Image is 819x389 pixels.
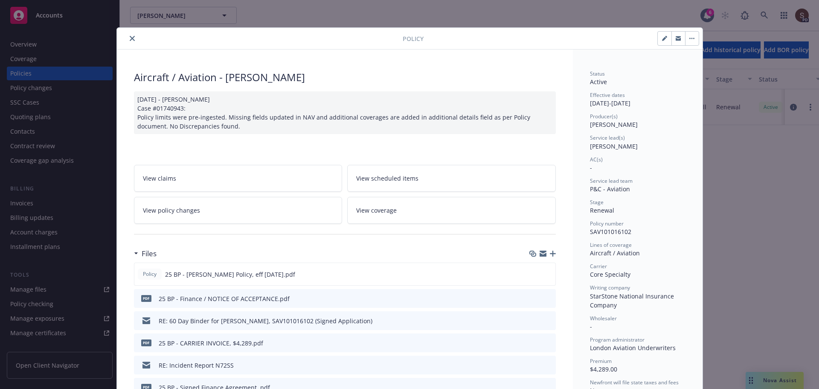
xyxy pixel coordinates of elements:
span: Status [590,70,605,77]
a: View coverage [347,197,556,224]
div: Files [134,248,157,259]
span: Policy [141,270,158,278]
span: [PERSON_NAME] [590,120,638,129]
div: RE: 60 Day Binder for [PERSON_NAME], SAV101016102 (Signed Application) [159,316,372,325]
span: StarStone National Insurance Company [590,292,676,309]
span: Policy number [590,220,624,227]
button: preview file [545,339,552,348]
button: close [127,33,137,44]
span: View claims [143,174,176,183]
button: download file [531,339,538,348]
a: View claims [134,165,343,192]
a: View policy changes [134,197,343,224]
span: View coverage [356,206,397,215]
span: pdf [141,295,151,301]
span: View policy changes [143,206,200,215]
a: View scheduled items [347,165,556,192]
span: - [590,164,592,172]
button: download file [531,270,537,279]
div: Aircraft / Aviation - [PERSON_NAME] [134,70,556,85]
span: SAV101016102 [590,228,631,236]
span: London Aviation Underwriters [590,344,676,352]
div: [DATE] - [PERSON_NAME] Case #01740943: Policy limits were pre-ingested. Missing fields updated in... [134,91,556,134]
span: - [590,322,592,331]
button: download file [531,294,538,303]
span: Core Specialty [590,270,630,278]
div: [DATE] - [DATE] [590,91,685,108]
div: RE: Incident Report N72SS [159,361,234,370]
span: Newfront will file state taxes and fees [590,379,679,386]
button: download file [531,361,538,370]
span: AC(s) [590,156,603,163]
span: Renewal [590,206,614,214]
button: preview file [545,294,552,303]
span: Program administrator [590,336,645,343]
span: pdf [141,339,151,346]
span: [PERSON_NAME] [590,142,638,150]
span: Service lead(s) [590,134,625,141]
button: preview file [544,270,552,279]
div: Aircraft / Aviation [590,249,685,257]
span: Writing company [590,284,630,291]
span: Active [590,78,607,86]
h3: Files [142,248,157,259]
span: Effective dates [590,91,625,99]
span: Carrier [590,263,607,270]
span: Wholesaler [590,315,617,322]
button: preview file [545,361,552,370]
div: 25 BP - Finance / NOTICE OF ACCEPTANCE.pdf [159,294,290,303]
button: download file [531,316,538,325]
span: $4,289.00 [590,365,617,373]
div: 25 BP - CARRIER INVOICE, $4,289.pdf [159,339,263,348]
span: Lines of coverage [590,241,632,249]
span: Premium [590,357,612,365]
span: Producer(s) [590,113,618,120]
span: P&C - Aviation [590,185,630,193]
button: preview file [545,316,552,325]
span: 25 BP - [PERSON_NAME] Policy, eff [DATE].pdf [165,270,295,279]
span: View scheduled items [356,174,418,183]
span: Service lead team [590,177,633,184]
span: Policy [403,34,424,43]
span: Stage [590,199,604,206]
